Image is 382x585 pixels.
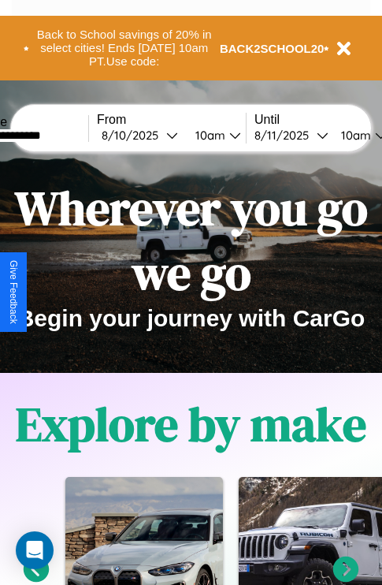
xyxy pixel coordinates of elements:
[16,392,366,456] h1: Explore by make
[97,127,183,143] button: 8/10/2025
[254,128,317,143] div: 8 / 11 / 2025
[16,531,54,569] div: Open Intercom Messenger
[102,128,166,143] div: 8 / 10 / 2025
[97,113,246,127] label: From
[220,42,325,55] b: BACK2SCHOOL20
[183,127,246,143] button: 10am
[187,128,229,143] div: 10am
[29,24,220,73] button: Back to School savings of 20% in select cities! Ends [DATE] 10am PT.Use code:
[8,260,19,324] div: Give Feedback
[333,128,375,143] div: 10am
